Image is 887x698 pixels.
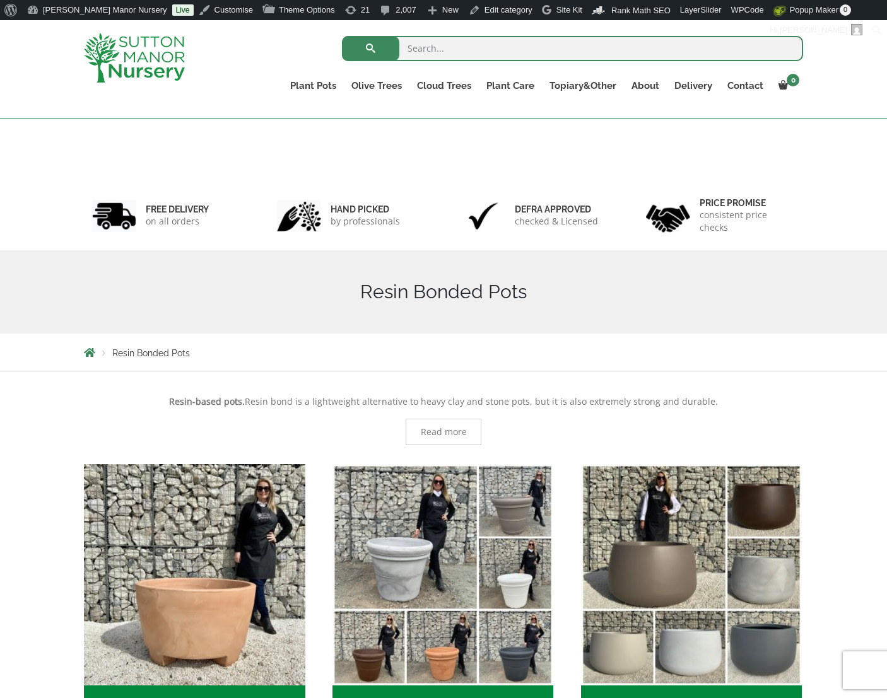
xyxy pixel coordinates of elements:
h6: Defra approved [515,204,598,215]
span: [PERSON_NAME] [780,25,847,35]
p: by professionals [331,215,400,228]
a: Topiary&Other [542,77,624,95]
p: checked & Licensed [515,215,598,228]
a: Live [172,4,194,16]
h6: FREE DELIVERY [146,204,209,215]
p: on all orders [146,215,209,228]
img: logo [84,33,185,83]
a: Contact [720,77,771,95]
img: The Milan Pots [332,464,554,685]
a: Delivery [667,77,720,95]
a: Hi, [765,20,867,40]
a: Plant Pots [283,77,344,95]
img: The Amalfi Pots [84,464,305,685]
span: Rank Math SEO [611,6,671,15]
a: About [624,77,667,95]
a: 0 [771,77,803,95]
span: 0 [787,74,799,86]
img: 1.jpg [92,200,136,232]
a: Olive Trees [344,77,409,95]
span: Read more [421,428,467,436]
input: Search... [342,36,803,61]
span: Site Kit [556,5,582,15]
span: Resin Bonded Pots [112,348,190,358]
nav: Breadcrumbs [84,347,803,358]
img: The Barolo Pots [581,464,802,685]
h6: hand picked [331,204,400,215]
strong: Resin-based pots. [169,395,245,407]
img: 3.jpg [461,200,505,232]
p: consistent price checks [700,209,796,234]
a: Plant Care [479,77,542,95]
span: 0 [840,4,851,16]
img: 4.jpg [646,197,690,235]
p: Resin bond is a lightweight alternative to heavy clay and stone pots, but it is also extremely st... [84,394,803,409]
h1: Resin Bonded Pots [84,281,803,303]
a: Cloud Trees [409,77,479,95]
img: 2.jpg [277,200,321,232]
h6: Price promise [700,197,796,209]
